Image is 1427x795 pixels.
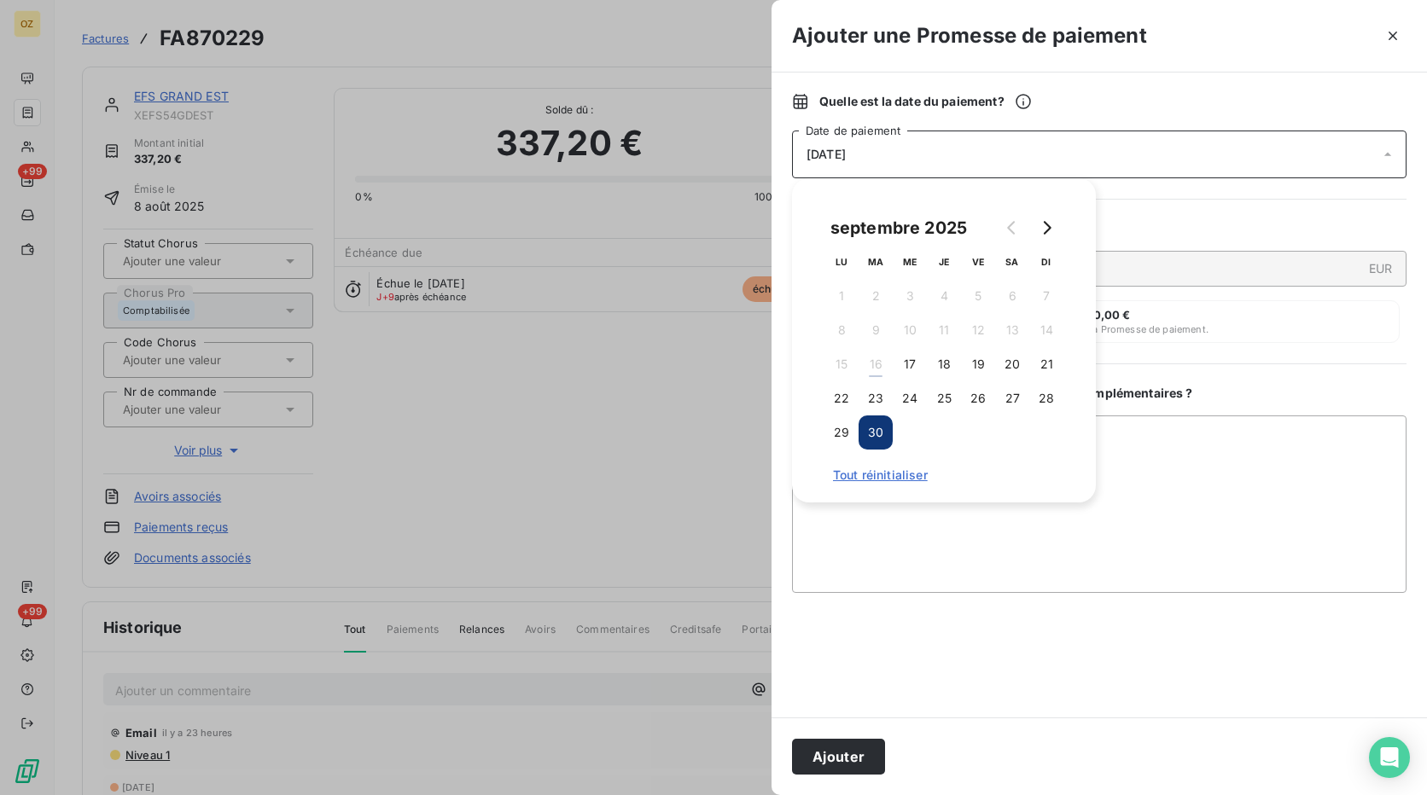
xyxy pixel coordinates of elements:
[995,245,1029,279] th: samedi
[927,347,961,381] button: 18
[824,347,859,381] button: 15
[807,148,846,161] span: [DATE]
[859,245,893,279] th: mardi
[1029,279,1063,313] button: 7
[792,739,885,775] button: Ajouter
[833,468,1055,482] span: Tout réinitialiser
[1029,211,1063,245] button: Go to next month
[893,381,927,415] button: 24
[824,214,973,241] div: septembre 2025
[824,415,859,450] button: 29
[1369,737,1410,778] div: Open Intercom Messenger
[995,347,1029,381] button: 20
[824,279,859,313] button: 1
[927,245,961,279] th: jeudi
[824,313,859,347] button: 8
[893,347,927,381] button: 17
[961,245,995,279] th: vendredi
[859,313,893,347] button: 9
[995,279,1029,313] button: 6
[1029,381,1063,415] button: 28
[995,381,1029,415] button: 27
[859,347,893,381] button: 16
[824,381,859,415] button: 22
[859,381,893,415] button: 23
[893,279,927,313] button: 3
[792,20,1147,51] h3: Ajouter une Promesse de paiement
[824,245,859,279] th: lundi
[1093,308,1131,322] span: 0,00 €
[927,381,961,415] button: 25
[961,313,995,347] button: 12
[961,347,995,381] button: 19
[819,93,1032,110] span: Quelle est la date du paiement ?
[859,279,893,313] button: 2
[893,313,927,347] button: 10
[927,279,961,313] button: 4
[995,313,1029,347] button: 13
[995,211,1029,245] button: Go to previous month
[961,381,995,415] button: 26
[859,415,893,450] button: 30
[1029,347,1063,381] button: 21
[893,245,927,279] th: mercredi
[927,313,961,347] button: 11
[961,279,995,313] button: 5
[1029,245,1063,279] th: dimanche
[1029,313,1063,347] button: 14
